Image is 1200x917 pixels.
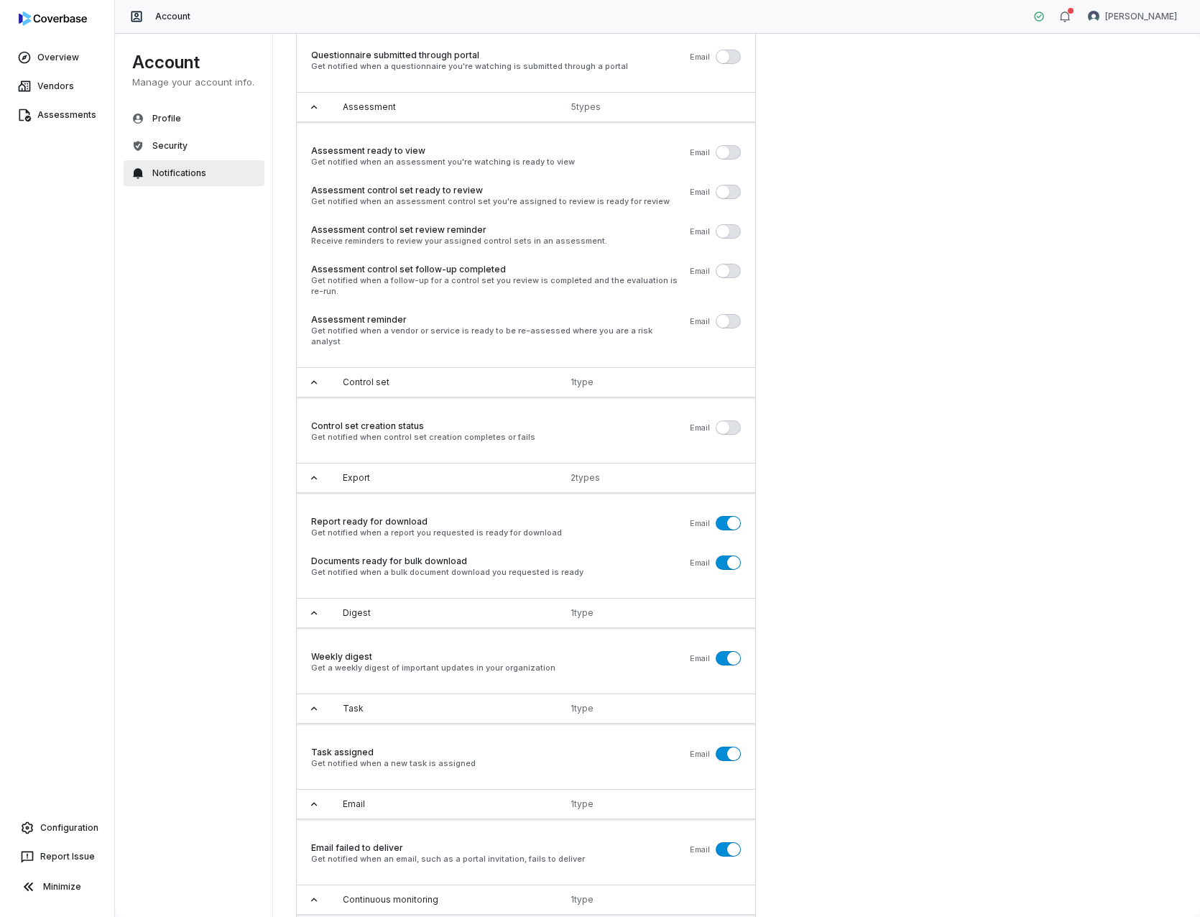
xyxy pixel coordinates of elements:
[311,420,678,432] p: Control set creation status
[690,266,710,277] span: email
[690,52,710,63] span: email
[3,102,111,128] a: Assessments
[19,11,87,26] img: logo-D7KZi-bG.svg
[311,854,678,870] p: Get notified when an email, such as a portal invitation, fails to deliver
[311,567,678,584] p: Get notified when a bulk document download you requested is ready
[3,73,111,99] a: Vendors
[124,133,264,159] button: Security
[343,377,548,388] div: Control set
[311,556,678,567] p: Documents ready for bulk download
[311,264,678,275] p: Assessment control set follow-up completed
[690,749,710,760] span: email
[690,558,710,568] span: email
[311,326,678,353] p: Get notified when a vendor or service is ready to be re-assessed where you are a risk analyst
[155,11,190,22] span: Account
[3,45,111,70] a: Overview
[132,51,256,74] h1: Account
[690,147,710,158] span: email
[311,236,678,252] p: Receive reminders to review your assigned control sets in an assessment.
[311,747,678,758] p: Task assigned
[690,518,710,529] span: email
[1105,11,1177,22] span: [PERSON_NAME]
[311,224,678,236] p: Assessment control set review reminder
[571,607,744,619] div: 1 type
[311,516,678,527] p: Report ready for download
[571,472,744,484] div: 2 type s
[343,894,548,906] div: Continuous monitoring
[343,472,548,484] div: Export
[343,101,548,113] div: Assessment
[311,275,678,303] p: Get notified when a follow-up for a control set you review is completed and the evaluation is re-...
[6,844,109,870] button: Report Issue
[124,160,264,186] button: Notifications
[571,894,744,906] div: 1 type
[311,842,678,854] p: Email failed to deliver
[571,101,744,113] div: 5 type s
[311,651,678,663] p: Weekly digest
[311,314,678,326] p: Assessment reminder
[311,61,678,78] p: Get notified when a questionnaire you're watching is submitted through a portal
[571,377,744,388] div: 1 type
[343,798,548,810] div: Email
[311,527,678,544] p: Get notified when a report you requested is ready for download
[311,758,678,775] p: Get notified when a new task is assigned
[311,50,678,61] p: Questionnaire submitted through portal
[132,75,256,88] p: Manage your account info.
[6,872,109,901] button: Minimize
[311,157,678,173] p: Get notified when an assessment you're watching is ready to view
[690,187,710,198] span: email
[690,844,710,855] span: email
[690,316,710,327] span: email
[343,703,548,714] div: Task
[690,226,710,237] span: email
[690,423,710,433] span: email
[311,196,678,213] p: Get notified when an assessment control set you're assigned to review is ready for review
[311,663,678,679] p: Get a weekly digest of important updates in your organization
[343,607,548,619] div: Digest
[311,432,678,448] p: Get notified when control set creation completes or fails
[152,167,206,179] span: Notifications
[124,106,264,132] button: Profile
[311,145,678,157] p: Assessment ready to view
[6,815,109,841] a: Configuration
[571,703,744,714] div: 1 type
[1079,6,1186,27] button: Ryan Jenkins avatar[PERSON_NAME]
[152,113,181,124] span: Profile
[152,140,188,152] span: Security
[1088,11,1099,22] img: Ryan Jenkins avatar
[571,798,744,810] div: 1 type
[690,653,710,664] span: email
[311,185,678,196] p: Assessment control set ready to review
